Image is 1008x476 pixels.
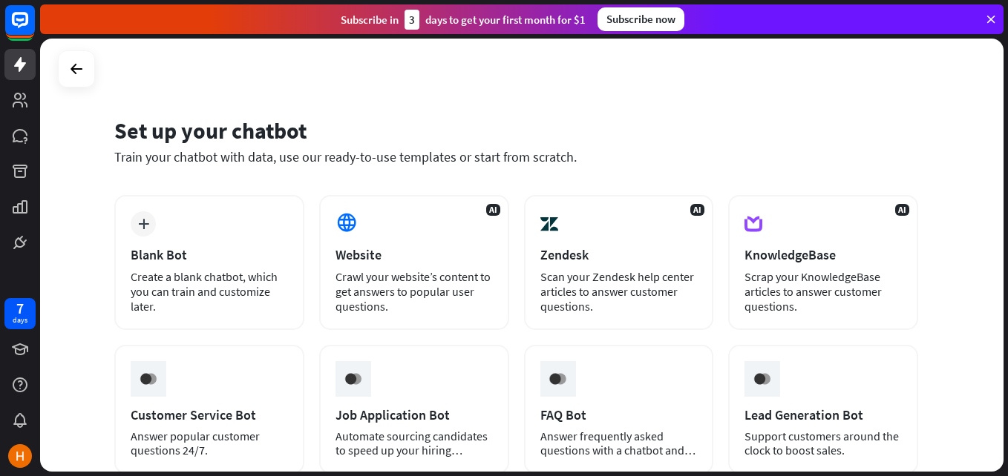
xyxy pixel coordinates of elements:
div: FAQ Bot [540,406,698,423]
div: Answer frequently asked questions with a chatbot and save your time. [540,429,698,457]
div: Create a blank chatbot, which you can train and customize later. [131,269,288,314]
div: Answer popular customer questions 24/7. [131,429,288,457]
div: Job Application Bot [336,406,493,423]
div: Customer Service Bot [131,406,288,423]
div: Lead Generation Bot [744,406,902,423]
div: Automate sourcing candidates to speed up your hiring process. [336,429,493,457]
div: Scrap your KnowledgeBase articles to answer customer questions. [744,269,902,314]
div: days [13,315,27,325]
div: Subscribe now [598,7,684,31]
div: Zendesk [540,246,698,263]
div: Subscribe in days to get your first month for $1 [341,10,586,30]
a: 7 days [4,298,36,329]
div: 7 [16,302,24,315]
div: Crawl your website’s content to get answers to popular user questions. [336,269,493,314]
div: KnowledgeBase [744,246,902,263]
img: ceee058c6cabd4f577f8.gif [748,365,776,393]
div: Set up your chatbot [114,116,918,145]
div: Blank Bot [131,246,288,263]
div: Website [336,246,493,263]
span: AI [690,204,704,216]
div: Support customers around the clock to boost sales. [744,429,902,457]
div: Train your chatbot with data, use our ready-to-use templates or start from scratch. [114,148,918,165]
span: AI [895,204,909,216]
img: ceee058c6cabd4f577f8.gif [543,365,572,393]
i: plus [138,219,149,229]
div: Scan your Zendesk help center articles to answer customer questions. [540,269,698,314]
div: 3 [405,10,419,30]
img: ceee058c6cabd4f577f8.gif [134,365,163,393]
span: AI [486,204,500,216]
img: ceee058c6cabd4f577f8.gif [339,365,367,393]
